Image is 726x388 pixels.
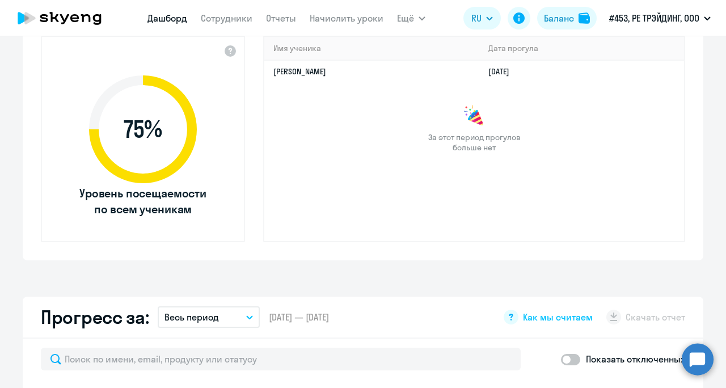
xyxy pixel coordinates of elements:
p: Весь период [164,310,219,324]
h2: Прогресс за: [41,306,149,328]
th: Дата прогула [479,37,684,60]
a: [DATE] [488,66,518,77]
span: Как мы считаем [523,311,593,323]
button: Балансbalance [537,7,597,29]
span: RU [471,11,482,25]
button: Ещё [397,7,425,29]
a: Дашборд [147,12,187,24]
div: Баланс [544,11,574,25]
img: balance [579,12,590,24]
span: За этот период прогулов больше нет [427,132,522,153]
a: [PERSON_NAME] [273,66,326,77]
span: Ещё [397,11,414,25]
p: #453, РЕ ТРЭЙДИНГ, ООО [609,11,699,25]
th: Имя ученика [264,37,479,60]
span: 75 % [78,116,208,143]
input: Поиск по имени, email, продукту или статусу [41,348,521,370]
img: congrats [463,105,486,128]
a: Начислить уроки [310,12,383,24]
span: Уровень посещаемости по всем ученикам [78,185,208,217]
a: Отчеты [266,12,296,24]
button: Весь период [158,306,260,328]
p: Показать отключенных [586,352,685,366]
button: RU [463,7,501,29]
button: #453, РЕ ТРЭЙДИНГ, ООО [603,5,716,32]
span: [DATE] — [DATE] [269,311,329,323]
a: Сотрудники [201,12,252,24]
